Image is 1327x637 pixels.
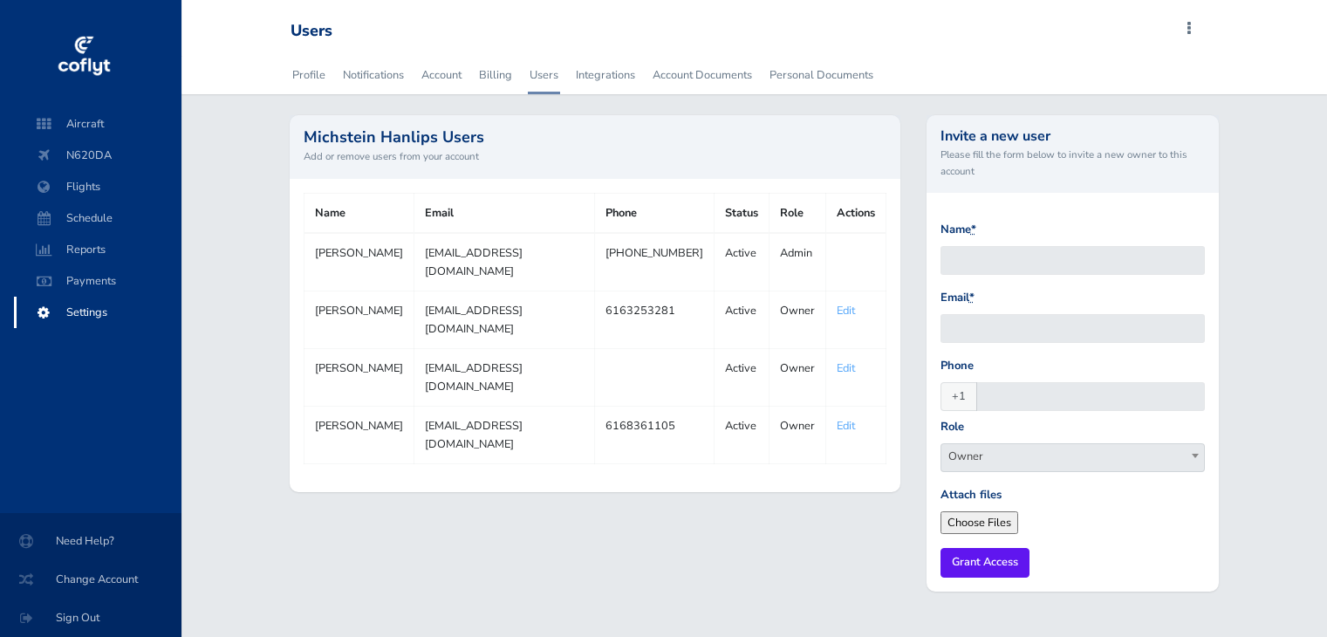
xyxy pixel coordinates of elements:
[55,31,113,83] img: coflyt logo
[837,303,855,318] a: Edit
[941,221,976,239] label: Name
[969,290,975,305] abbr: required
[304,233,414,291] td: [PERSON_NAME]
[31,234,164,265] span: Reports
[414,349,594,407] td: [EMAIL_ADDRESS][DOMAIN_NAME]
[291,22,332,41] div: Users
[769,233,825,291] td: Admin
[941,129,1205,143] h3: Invite a new user
[31,171,164,202] span: Flights
[291,56,327,94] a: Profile
[304,129,886,145] h2: Michstein Hanlips Users
[837,418,855,434] a: Edit
[941,357,974,375] label: Phone
[941,486,1002,504] label: Attach files
[769,291,825,349] td: Owner
[31,140,164,171] span: N620DA
[941,289,975,307] label: Email
[769,407,825,464] td: Owner
[414,233,594,291] td: [EMAIL_ADDRESS][DOMAIN_NAME]
[21,564,161,595] span: Change Account
[304,349,414,407] td: [PERSON_NAME]
[304,291,414,349] td: [PERSON_NAME]
[304,193,414,233] th: Name
[528,56,560,94] a: Users
[769,349,825,407] td: Owner
[574,56,637,94] a: Integrations
[594,233,714,291] td: [PHONE_NUMBER]
[714,193,769,233] th: Status
[414,407,594,464] td: [EMAIL_ADDRESS][DOMAIN_NAME]
[414,291,594,349] td: [EMAIL_ADDRESS][DOMAIN_NAME]
[941,147,1205,179] small: Please fill the form below to invite a new owner to this account
[714,407,769,464] td: Active
[21,602,161,634] span: Sign Out
[768,56,875,94] a: Personal Documents
[21,525,161,557] span: Need Help?
[941,418,964,436] label: Role
[714,233,769,291] td: Active
[594,407,714,464] td: 6168361105
[31,265,164,297] span: Payments
[714,349,769,407] td: Active
[941,548,1029,577] input: Grant Access
[769,193,825,233] th: Role
[31,108,164,140] span: Aircraft
[414,193,594,233] th: Email
[341,56,406,94] a: Notifications
[31,202,164,234] span: Schedule
[420,56,463,94] a: Account
[651,56,754,94] a: Account Documents
[714,291,769,349] td: Active
[477,56,514,94] a: Billing
[594,193,714,233] th: Phone
[941,382,977,411] span: +1
[971,222,976,237] abbr: required
[594,291,714,349] td: 6163253281
[31,297,164,328] span: Settings
[941,444,1204,469] span: Owner
[304,148,886,164] small: Add or remove users from your account
[825,193,886,233] th: Actions
[304,407,414,464] td: [PERSON_NAME]
[837,360,855,376] a: Edit
[941,443,1205,472] span: Owner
